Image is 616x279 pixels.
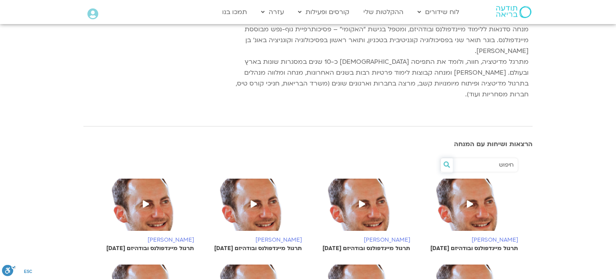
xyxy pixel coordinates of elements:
[206,237,302,243] h6: [PERSON_NAME]
[413,4,463,20] a: לוח שידורים
[98,179,194,239] img: %D7%A8%D7%95%D7%9F-%D7%9B%D7%94%D7%A0%D7%90-%D7%A2%D7%9E%D7%95%D7%93-%D7%9E%D7%A8%D7%A6%D7%94-%D7...
[98,237,194,243] h6: [PERSON_NAME]
[422,245,519,252] p: תרגול מיינדפולנס ובודהיזם [DATE]
[83,141,533,148] h3: הרצאות ושיחות עם המנחה
[314,179,410,239] img: %D7%A8%D7%95%D7%9F-%D7%9B%D7%94%D7%A0%D7%90-%D7%A2%D7%9E%D7%95%D7%93-%D7%9E%D7%A8%D7%A6%D7%94-%D7...
[314,237,410,243] h6: [PERSON_NAME]
[206,245,302,252] p: תרגול מיינדפולנס ובודהיזם [DATE]
[422,237,519,243] h6: [PERSON_NAME]
[359,4,407,20] a: ההקלטות שלי
[453,158,514,172] input: חיפוש
[225,24,529,100] p: מנחה סדנאות ללימוד מיינדפולנס ובודהיזם, ומטפל בגישת “האקומי” – פסיכותרפיית גוף-נפש מבוססת מיינדפו...
[314,245,410,252] p: תרגול מיינדפולנס ובודהיזם [DATE]
[98,179,194,252] a: [PERSON_NAME] תרגול מיינדפולנס ובודהיזם [DATE]
[422,179,519,239] img: %D7%A8%D7%95%D7%9F-%D7%9B%D7%94%D7%A0%D7%90-%D7%A2%D7%9E%D7%95%D7%93-%D7%9E%D7%A8%D7%A6%D7%94-%D7...
[218,4,251,20] a: תמכו בנו
[314,179,410,252] a: [PERSON_NAME] תרגול מיינדפולנס ובודהיזם [DATE]
[496,6,531,18] img: תודעה בריאה
[206,179,302,239] img: %D7%A8%D7%95%D7%9F-%D7%9B%D7%94%D7%A0%D7%90-%D7%A2%D7%9E%D7%95%D7%93-%D7%9E%D7%A8%D7%A6%D7%94-%D7...
[257,4,288,20] a: עזרה
[422,179,519,252] a: [PERSON_NAME] תרגול מיינדפולנס ובודהיזם [DATE]
[98,245,194,252] p: תרגול מיינדפולנס ובודהיזם [DATE]
[206,179,302,252] a: [PERSON_NAME] תרגול מיינדפולנס ובודהיזם [DATE]
[294,4,353,20] a: קורסים ופעילות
